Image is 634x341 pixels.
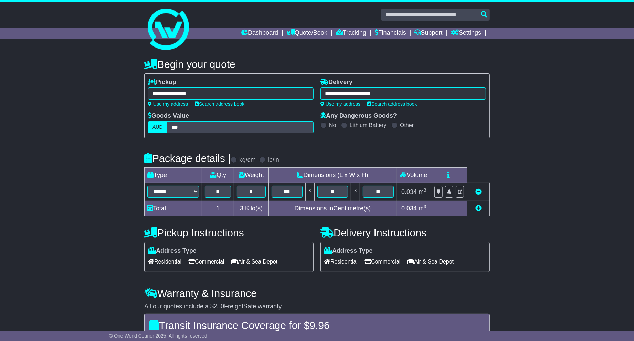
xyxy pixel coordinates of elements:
[144,288,490,299] h4: Warranty & Insurance
[350,122,387,128] label: Lithium Battery
[320,227,490,238] h4: Delivery Instructions
[329,122,336,128] label: No
[234,168,269,183] td: Weight
[324,247,373,255] label: Address Type
[148,121,167,133] label: AUD
[367,101,417,107] a: Search address book
[202,201,234,216] td: 1
[397,168,431,183] td: Volume
[268,156,279,164] label: lb/in
[231,256,278,267] span: Air & Sea Depot
[351,183,360,201] td: x
[336,28,366,39] a: Tracking
[268,201,397,216] td: Dimensions in Centimetre(s)
[148,101,188,107] a: Use my address
[214,303,224,310] span: 250
[287,28,327,39] a: Quote/Book
[451,28,481,39] a: Settings
[188,256,224,267] span: Commercial
[320,112,397,120] label: Any Dangerous Goods?
[145,201,202,216] td: Total
[324,256,358,267] span: Residential
[144,227,314,238] h4: Pickup Instructions
[144,153,231,164] h4: Package details |
[148,256,181,267] span: Residential
[148,247,197,255] label: Address Type
[148,79,176,86] label: Pickup
[400,122,414,128] label: Other
[241,28,278,39] a: Dashboard
[202,168,234,183] td: Qty
[375,28,406,39] a: Financials
[239,156,256,164] label: kg/cm
[320,79,352,86] label: Delivery
[148,112,189,120] label: Goods Value
[144,59,490,70] h4: Begin your quote
[149,320,485,331] h4: Transit Insurance Coverage for $
[401,205,417,212] span: 0.034
[419,205,426,212] span: m
[234,201,269,216] td: Kilo(s)
[309,320,329,331] span: 9.96
[475,188,482,195] a: Remove this item
[424,204,426,209] sup: 3
[320,101,360,107] a: Use my address
[195,101,244,107] a: Search address book
[419,188,426,195] span: m
[240,205,243,212] span: 3
[401,188,417,195] span: 0.034
[475,205,482,212] a: Add new item
[364,256,400,267] span: Commercial
[145,168,202,183] td: Type
[415,28,443,39] a: Support
[144,303,490,310] div: All our quotes include a $ FreightSafe warranty.
[268,168,397,183] td: Dimensions (L x W x H)
[109,333,209,339] span: © One World Courier 2025. All rights reserved.
[408,256,454,267] span: Air & Sea Depot
[424,187,426,193] sup: 3
[305,183,314,201] td: x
